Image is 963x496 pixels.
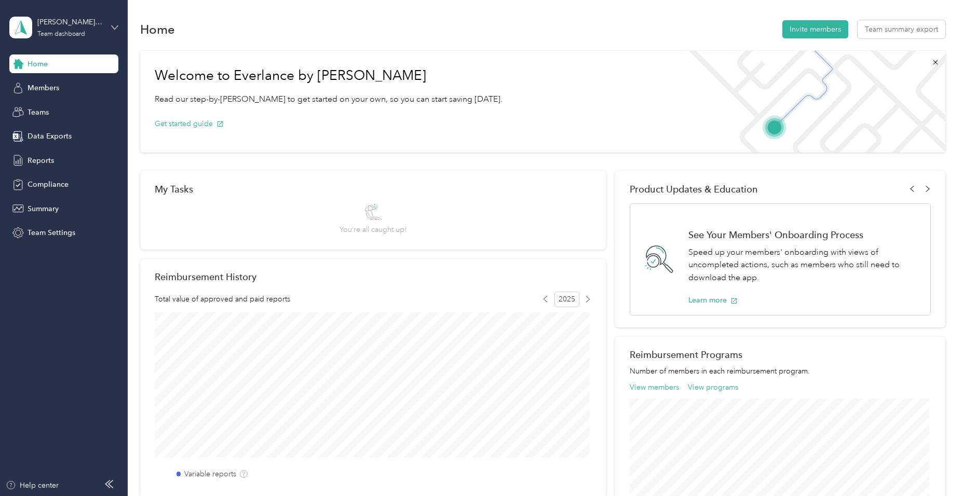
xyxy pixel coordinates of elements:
span: 2025 [554,292,579,307]
h2: Reimbursement Programs [630,349,931,360]
h1: See Your Members' Onboarding Process [688,229,919,240]
span: Members [28,82,59,93]
h1: Welcome to Everlance by [PERSON_NAME] [155,67,503,84]
span: Compliance [28,179,69,190]
button: Team summary export [858,20,945,38]
button: View programs [688,382,738,393]
span: Team Settings [28,227,75,238]
span: Teams [28,107,49,118]
label: Variable reports [184,469,236,479]
button: View members [630,382,679,393]
span: Reports [28,155,54,166]
h1: Home [140,24,175,35]
span: Total value of approved and paid reports [155,294,290,305]
span: You’re all caught up! [340,224,406,235]
div: My Tasks [155,184,591,195]
button: Learn more [688,295,738,306]
button: Invite members [782,20,848,38]
img: Welcome to everlance [679,51,945,153]
p: Read our step-by-[PERSON_NAME] to get started on your own, so you can start saving [DATE]. [155,93,503,106]
div: Team dashboard [37,31,85,37]
span: Home [28,59,48,70]
div: [PERSON_NAME] team [37,17,102,27]
button: Get started guide [155,118,224,129]
h2: Reimbursement History [155,271,256,282]
p: Speed up your members' onboarding with views of uncompleted actions, such as members who still ne... [688,246,919,284]
span: Data Exports [28,131,72,142]
span: Summary [28,203,59,214]
span: Product Updates & Education [630,184,758,195]
button: Help center [6,480,59,491]
p: Number of members in each reimbursement program. [630,366,931,377]
iframe: Everlance-gr Chat Button Frame [905,438,963,496]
